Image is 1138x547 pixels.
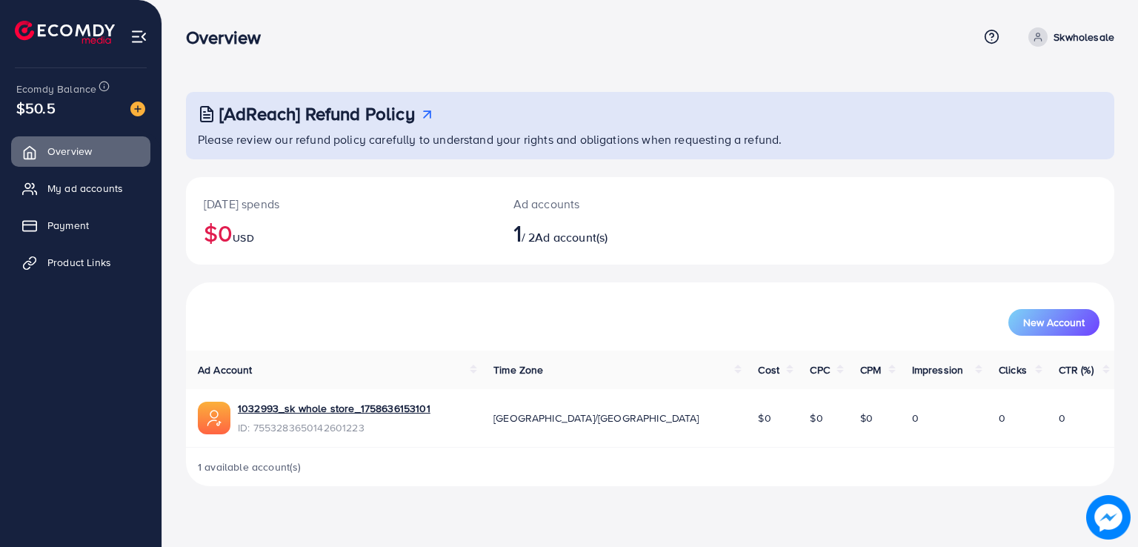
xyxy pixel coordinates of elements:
[47,144,92,159] span: Overview
[233,231,253,245] span: USD
[513,195,710,213] p: Ad accounts
[493,411,699,425] span: [GEOGRAPHIC_DATA]/[GEOGRAPHIC_DATA]
[513,216,522,250] span: 1
[860,411,873,425] span: $0
[758,411,771,425] span: $0
[130,102,145,116] img: image
[493,362,543,377] span: Time Zone
[999,411,1005,425] span: 0
[198,362,253,377] span: Ad Account
[11,248,150,277] a: Product Links
[810,362,829,377] span: CPC
[912,362,964,377] span: Impression
[912,411,919,425] span: 0
[198,460,302,474] span: 1 available account(s)
[810,411,822,425] span: $0
[11,136,150,166] a: Overview
[204,195,478,213] p: [DATE] spends
[860,362,881,377] span: CPM
[47,218,89,233] span: Payment
[219,103,415,125] h3: [AdReach] Refund Policy
[11,210,150,240] a: Payment
[1059,362,1094,377] span: CTR (%)
[15,21,115,44] img: logo
[1054,28,1114,46] p: Skwholesale
[999,362,1027,377] span: Clicks
[758,362,779,377] span: Cost
[1022,27,1114,47] a: Skwholesale
[1008,309,1099,336] button: New Account
[130,28,147,45] img: menu
[198,402,230,434] img: ic-ads-acc.e4c84228.svg
[186,27,273,48] h3: Overview
[11,173,150,203] a: My ad accounts
[238,401,430,416] a: 1032993_sk whole store_1758636153101
[238,420,430,435] span: ID: 7553283650142601223
[1086,495,1131,540] img: image
[47,181,123,196] span: My ad accounts
[1023,317,1085,328] span: New Account
[204,219,478,247] h2: $0
[535,229,608,245] span: Ad account(s)
[47,255,111,270] span: Product Links
[16,82,96,96] span: Ecomdy Balance
[1059,411,1065,425] span: 0
[198,130,1105,148] p: Please review our refund policy carefully to understand your rights and obligations when requesti...
[16,97,56,119] span: $50.5
[513,219,710,247] h2: / 2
